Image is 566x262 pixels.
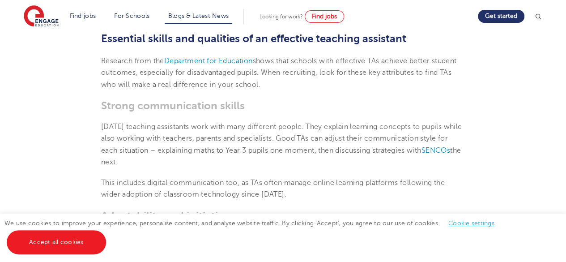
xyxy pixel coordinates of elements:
[478,10,524,23] a: Get started
[114,13,149,19] a: For Schools
[101,210,229,222] span: Adaptability and initiative
[4,220,503,245] span: We use cookies to improve your experience, personalise content, and analyse website traffic. By c...
[260,13,303,20] span: Looking for work?
[305,10,344,23] a: Find jobs
[101,32,406,45] span: Essential skills and qualities of an effective teaching assistant
[164,57,253,65] a: Department for Education
[101,99,245,112] span: Strong communication skills
[7,230,106,254] a: Accept all cookies
[448,220,494,227] a: Cookie settings
[70,13,96,19] a: Find jobs
[168,13,229,19] a: Blogs & Latest News
[421,146,450,155] a: SENCOs
[312,13,337,20] span: Find jobs
[101,146,461,166] span: the next.
[101,57,456,89] span: shows that schools with effective TAs achieve better student outcomes, especially for disadvantag...
[101,179,445,198] span: This includes digital communication too, as TAs often manage online learning platforms following ...
[101,123,462,155] span: [DATE] teaching assistants work with many different people. They explain learning concepts to pup...
[101,57,164,65] span: Research from the
[24,5,59,28] img: Engage Education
